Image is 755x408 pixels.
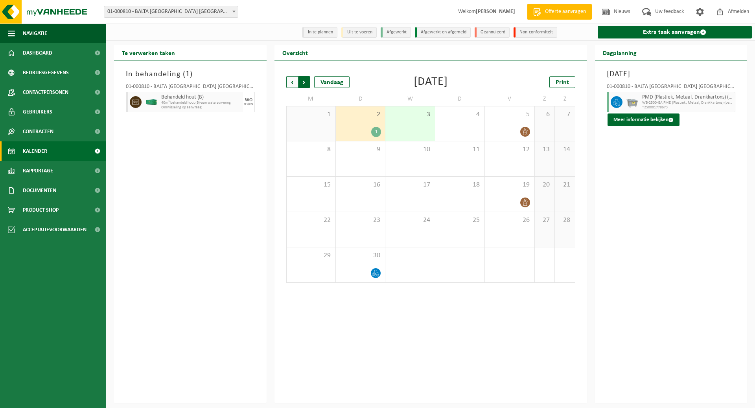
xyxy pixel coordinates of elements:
[23,220,87,240] span: Acceptatievoorwaarden
[104,6,238,18] span: 01-000810 - BALTA OUDENAARDE NV - OUDENAARDE
[607,84,736,92] div: 01-000810 - BALTA [GEOGRAPHIC_DATA] [GEOGRAPHIC_DATA] - [GEOGRAPHIC_DATA]
[286,92,336,106] td: M
[559,181,571,189] span: 21
[385,92,435,106] td: W
[23,43,52,63] span: Dashboard
[415,27,471,38] li: Afgewerkt en afgemeld
[291,145,331,154] span: 8
[535,92,555,106] td: Z
[608,113,679,126] button: Meer informatie bekijken
[23,82,68,102] span: Contactpersonen
[539,145,551,154] span: 13
[607,68,736,80] h3: [DATE]
[23,161,53,181] span: Rapportage
[389,110,431,119] span: 3
[340,251,381,260] span: 30
[476,9,515,15] strong: [PERSON_NAME]
[291,251,331,260] span: 29
[340,216,381,225] span: 23
[336,92,385,106] td: D
[340,181,381,189] span: 16
[559,145,571,154] span: 14
[556,79,569,86] span: Print
[489,216,530,225] span: 26
[439,145,481,154] span: 11
[595,45,645,60] h2: Dagplanning
[104,6,238,17] span: 01-000810 - BALTA OUDENAARDE NV - OUDENAARDE
[539,216,551,225] span: 27
[539,110,551,119] span: 6
[245,98,252,102] div: WO
[527,4,592,20] a: Offerte aanvragen
[23,200,59,220] span: Product Shop
[274,45,316,60] h2: Overzicht
[341,27,377,38] li: Uit te voeren
[381,27,411,38] li: Afgewerkt
[555,92,575,106] td: Z
[161,101,241,105] span: 40m³ behandeld hout (B)-aan waterzuivering
[642,105,733,110] span: T250001778673
[389,181,431,189] span: 17
[126,68,255,80] h3: In behandeling ( )
[489,110,530,119] span: 5
[126,84,255,92] div: 01-000810 - BALTA [GEOGRAPHIC_DATA] [GEOGRAPHIC_DATA] - [GEOGRAPHIC_DATA]
[186,70,190,78] span: 1
[389,216,431,225] span: 24
[489,145,530,154] span: 12
[598,26,752,38] a: Extra taak aanvragen
[291,216,331,225] span: 22
[389,145,431,154] span: 10
[314,76,350,88] div: Vandaag
[286,76,298,88] span: Vorige
[302,27,337,38] li: In te plannen
[23,24,47,43] span: Navigatie
[23,63,69,82] span: Bedrijfsgegevens
[414,76,448,88] div: [DATE]
[435,92,485,106] td: D
[291,110,331,119] span: 1
[23,181,56,200] span: Documenten
[543,8,588,16] span: Offerte aanvragen
[514,27,557,38] li: Non-conformiteit
[23,141,47,161] span: Kalender
[291,181,331,189] span: 15
[161,105,241,110] span: Omwisseling op aanvraag
[559,110,571,119] span: 7
[489,181,530,189] span: 19
[23,102,52,122] span: Gebruikers
[475,27,510,38] li: Geannuleerd
[642,101,733,105] span: WB-2500-GA PMD (Plastiek, Metaal, Drankkartons) (bedrijven)
[549,76,575,88] a: Print
[642,94,733,101] span: PMD (Plastiek, Metaal, Drankkartons) (bedrijven)
[539,181,551,189] span: 20
[439,216,481,225] span: 25
[340,145,381,154] span: 9
[161,94,241,101] span: Behandeld hout (B)
[23,122,53,141] span: Contracten
[340,110,381,119] span: 2
[371,127,381,137] div: 1
[244,102,253,106] div: 03/09
[485,92,534,106] td: V
[145,99,157,105] img: HK-XC-40-GN-00
[626,96,638,108] img: WB-2500-GAL-GY-01
[114,45,183,60] h2: Te verwerken taken
[559,216,571,225] span: 28
[298,76,310,88] span: Volgende
[439,181,481,189] span: 18
[439,110,481,119] span: 4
